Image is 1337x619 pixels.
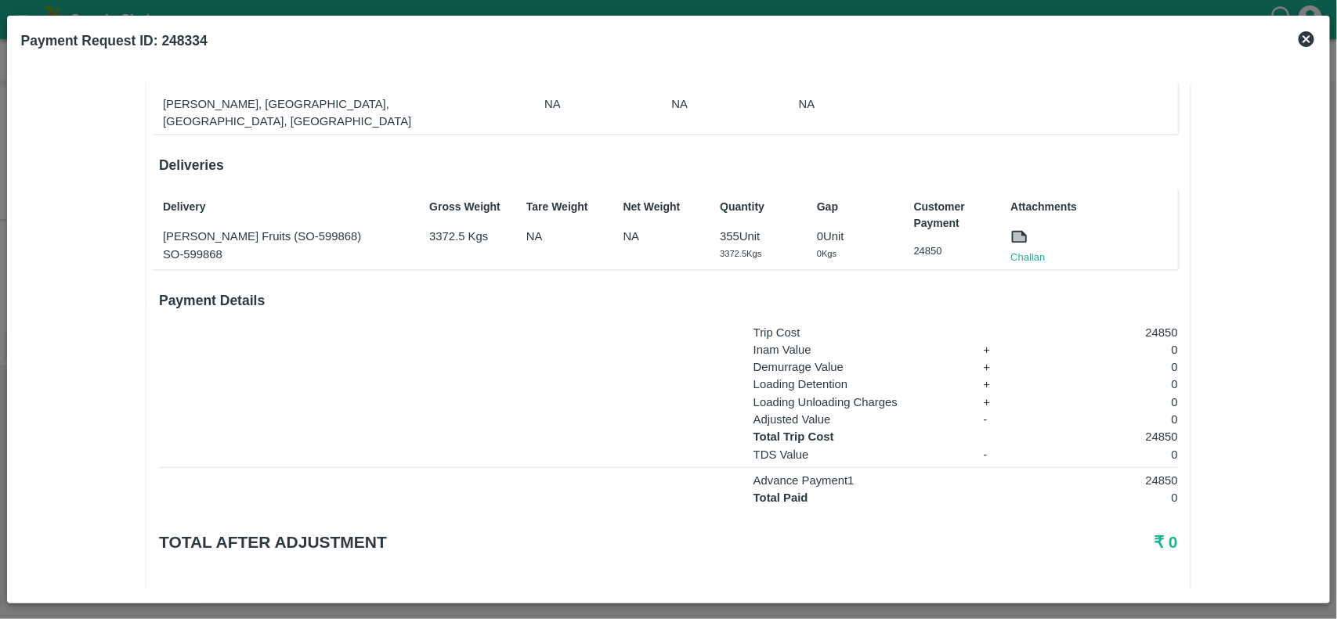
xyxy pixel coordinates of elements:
p: 3372.5 Kgs [429,228,508,245]
strong: Total Trip Cost [753,430,834,443]
p: NA [623,228,702,245]
p: NA [544,95,623,113]
p: Loading Unloading Charges [753,394,966,411]
p: Delivery [163,199,411,215]
p: Gap [817,199,895,215]
a: Challan [1010,250,1045,265]
p: TDS Value [753,446,966,463]
h5: Total after adjustment [159,531,838,553]
p: + [984,376,1019,393]
p: [PERSON_NAME], [GEOGRAPHIC_DATA], [GEOGRAPHIC_DATA], [GEOGRAPHIC_DATA] [163,95,496,131]
p: Demurrage Value [753,358,966,376]
p: 24850 [914,244,992,259]
h6: Payment Details [159,290,1178,311]
p: Advance Payment 1 [753,472,966,489]
p: Adjusted Value [753,411,966,428]
p: 24850 [1036,324,1178,341]
p: 0 [1036,411,1178,428]
h5: ₹ 0 [838,531,1178,553]
p: Inam Value [753,341,966,358]
p: 0 [1036,446,1178,463]
p: Attachments [1010,199,1173,215]
p: 24850 [1036,428,1178,445]
p: 24850 [1036,472,1178,489]
span: 0 Kgs [817,249,837,258]
p: Quantity [720,199,798,215]
p: 0 [1036,358,1178,376]
span: 3372.5 Kgs [720,249,761,258]
p: Loading Detention [753,376,966,393]
p: + [984,394,1019,411]
p: - [984,411,1019,428]
p: Customer Payment [914,199,992,232]
p: 0 [1036,394,1178,411]
p: - [984,446,1019,463]
p: 0 Unit [817,228,895,245]
p: Net Weight [623,199,702,215]
p: Tare Weight [526,199,605,215]
p: 0 [1036,341,1178,358]
p: 0 [1036,376,1178,393]
p: 355 Unit [720,228,798,245]
p: 0 [1036,489,1178,506]
p: + [984,341,1019,358]
p: [PERSON_NAME] Fruits (SO-599868) [163,228,411,245]
p: SO-599868 [163,246,411,263]
p: NA [526,228,605,245]
p: NA [799,95,877,113]
p: + [984,358,1019,376]
p: Gross Weight [429,199,508,215]
p: Trip Cost [753,324,966,341]
strong: Total Paid [753,491,808,504]
b: Payment Request ID: 248334 [21,33,208,49]
p: NA [671,95,750,113]
h6: Deliveries [159,154,1178,176]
